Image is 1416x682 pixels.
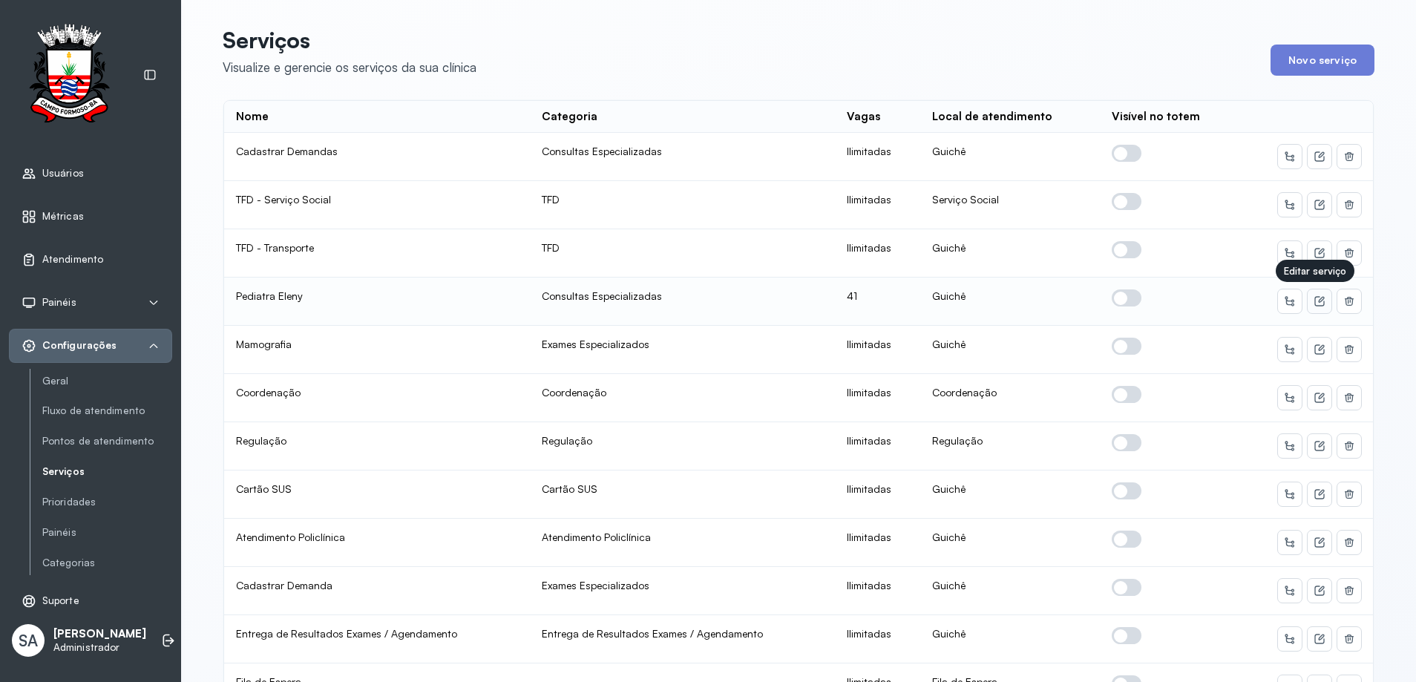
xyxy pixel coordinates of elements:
td: TFD - Transporte [224,229,530,278]
a: Prioridades [42,496,172,508]
span: Suporte [42,594,79,607]
td: Cartão SUS [224,470,530,519]
span: Atendimento [42,253,103,266]
td: Cadastrar Demanda [224,567,530,615]
a: Serviços [42,462,172,481]
td: Guichê [920,278,1100,326]
span: Métricas [42,210,84,223]
td: Regulação [224,422,530,470]
button: Novo serviço [1271,45,1374,76]
td: Ilimitadas [835,519,920,567]
td: 41 [835,278,920,326]
div: Consultas Especializadas [542,145,824,158]
a: Fluxo de atendimento [42,404,172,417]
td: Mamografia [224,326,530,374]
div: TFD [542,241,824,255]
td: TFD - Serviço Social [224,181,530,229]
a: Fluxo de atendimento [42,401,172,420]
a: Painéis [42,526,172,539]
td: Ilimitadas [835,133,920,181]
td: Ilimitadas [835,615,920,663]
a: Atendimento [22,252,160,267]
div: TFD [542,193,824,206]
div: Exames Especializados [542,579,824,592]
td: Serviço Social [920,181,1100,229]
td: Guichê [920,519,1100,567]
td: Atendimento Policlínica [224,519,530,567]
div: Atendimento Policlínica [542,531,824,544]
td: Coordenação [224,374,530,422]
td: Guichê [920,133,1100,181]
div: Cartão SUS [542,482,824,496]
td: Cadastrar Demandas [224,133,530,181]
a: Prioridades [42,493,172,511]
div: Exames Especializados [542,338,824,351]
span: Configurações [42,339,117,352]
div: Coordenação [542,386,824,399]
div: Categoria [542,110,597,124]
a: Geral [42,375,172,387]
a: Serviços [42,465,172,478]
td: Guichê [920,567,1100,615]
span: Usuários [42,167,84,180]
a: Pontos de atendimento [42,435,172,447]
img: Logotipo do estabelecimento [16,24,122,127]
div: Regulação [542,434,824,447]
td: Ilimitadas [835,374,920,422]
td: Guichê [920,615,1100,663]
td: Regulação [920,422,1100,470]
a: Categorias [42,554,172,572]
td: Ilimitadas [835,422,920,470]
div: Local de atendimento [932,110,1052,124]
div: Visível no totem [1112,110,1200,124]
td: Ilimitadas [835,181,920,229]
div: Vagas [847,110,880,124]
p: [PERSON_NAME] [53,627,146,641]
td: Guichê [920,326,1100,374]
a: Pontos de atendimento [42,432,172,450]
a: Painéis [42,523,172,542]
p: Serviços [223,27,476,53]
td: Guichê [920,229,1100,278]
td: Ilimitadas [835,567,920,615]
a: Categorias [42,557,172,569]
span: Painéis [42,296,76,309]
a: Métricas [22,209,160,224]
a: Geral [42,372,172,390]
td: Ilimitadas [835,229,920,278]
td: Guichê [920,470,1100,519]
td: Coordenação [920,374,1100,422]
td: Ilimitadas [835,470,920,519]
div: Nome [236,110,269,124]
td: Pediatra Eleny [224,278,530,326]
td: Entrega de Resultados Exames / Agendamento [224,615,530,663]
div: Visualize e gerencie os serviços da sua clínica [223,59,476,75]
td: Ilimitadas [835,326,920,374]
div: Consultas Especializadas [542,289,824,303]
p: Administrador [53,641,146,654]
div: Entrega de Resultados Exames / Agendamento [542,627,824,640]
a: Usuários [22,166,160,181]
